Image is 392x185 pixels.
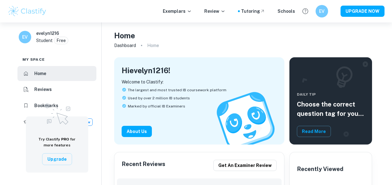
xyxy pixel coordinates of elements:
button: About Us [122,126,152,137]
h6: Recent Reviews [122,160,165,171]
h5: Choose the correct question tag for your coursework [297,100,365,118]
a: Dashboard [114,41,136,50]
h6: Home [34,70,46,77]
button: Help and Feedback [300,6,311,17]
a: Home [17,66,96,81]
span: My space [22,57,45,62]
button: Read More [297,126,331,137]
button: Upgrade [42,153,72,165]
p: Student [36,37,53,44]
a: Schools [278,8,295,15]
h6: Reviews [34,86,52,93]
button: Get an examiner review [213,160,277,171]
button: UPGRADE NOW [341,6,385,17]
h4: Home [114,30,135,41]
a: Reviews [17,82,96,97]
p: Home [147,42,159,49]
h4: Hi evelyn1216 ! [122,65,170,76]
h6: EV [22,34,29,40]
h6: Bookmarks [34,102,58,109]
a: Bookmarks [17,98,96,113]
p: Review [204,8,225,15]
h6: Try Clastify for more features [33,136,81,148]
span: The largest and most trusted IB coursework platform [128,87,226,93]
p: Welcome to Clastify: [122,78,277,85]
span: Daily Tip [297,92,365,97]
img: Clastify logo [7,5,47,17]
span: Used by over 2 million IB students [128,95,190,101]
h6: Recently Viewed [297,165,343,173]
a: Tutoring [241,8,265,15]
a: TutoringNew [17,114,96,130]
h6: evelyn1216 [36,30,59,37]
span: Marked by official IB Examiners [128,103,185,109]
p: Free [56,37,66,44]
p: Exemplars [163,8,192,15]
img: Upgrade to Pro [41,100,73,126]
span: PRO [61,137,69,141]
h6: EV [318,8,326,15]
button: EV [316,5,328,17]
